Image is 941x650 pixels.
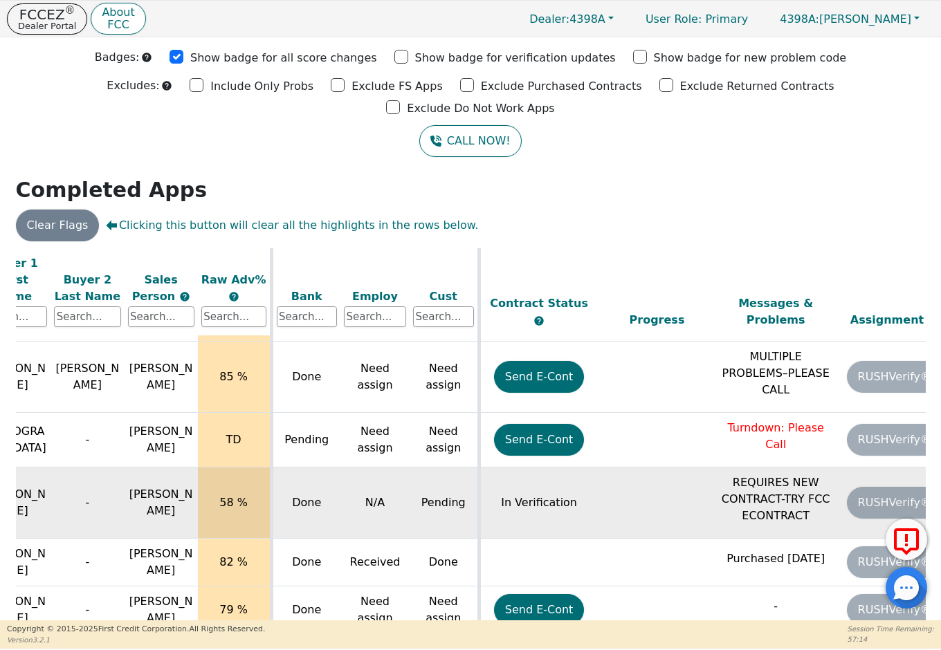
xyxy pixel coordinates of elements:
[410,413,479,467] td: Need assign
[51,342,124,413] td: [PERSON_NAME]
[680,78,834,95] p: Exclude Returned Contracts
[65,4,75,17] sup: ®
[129,362,193,391] span: [PERSON_NAME]
[780,12,911,26] span: [PERSON_NAME]
[51,539,124,586] td: -
[129,488,193,517] span: [PERSON_NAME]
[720,598,832,615] p: -
[51,413,124,467] td: -
[848,624,934,634] p: Session Time Remaining:
[128,306,194,327] input: Search...
[95,49,140,66] p: Badges:
[529,12,605,26] span: 4398A
[16,210,100,241] button: Clear Flags
[632,6,762,32] a: User Role: Primary
[219,555,248,568] span: 82 %
[494,424,585,456] button: Send E-Cont
[720,295,832,328] div: Messages & Problems
[340,586,410,634] td: Need assign
[226,433,241,446] span: TD
[271,586,340,634] td: Done
[632,6,762,32] p: Primary
[340,467,410,539] td: N/A
[720,474,832,524] p: REQUIRES NEW CONTRACT-TRY FCC ECONTRACT
[132,272,179,302] span: Sales Person
[850,313,928,326] span: Assignment
[102,7,134,18] p: About
[720,550,832,567] p: Purchased [DATE]
[886,519,927,560] button: Report Error to FCC
[529,12,569,26] span: Dealer:
[490,297,588,310] span: Contract Status
[201,272,266,286] span: Raw Adv%
[780,12,819,26] span: 4398A:
[201,306,266,327] input: Search...
[344,306,406,327] input: Search...
[646,12,702,26] span: User Role :
[601,312,713,328] div: Progress
[16,178,208,202] strong: Completed Apps
[410,342,479,413] td: Need assign
[410,586,479,634] td: Need assign
[494,361,585,393] button: Send E-Cont
[494,594,585,626] button: Send E-Cont
[7,624,265,635] p: Copyright © 2015- 2025 First Credit Corporation.
[271,413,340,467] td: Pending
[129,595,193,624] span: [PERSON_NAME]
[54,271,120,304] div: Buyer 2 Last Name
[18,21,76,30] p: Dealer Portal
[654,50,847,66] p: Show badge for new problem code
[765,8,934,30] button: 4398A:[PERSON_NAME]
[340,539,410,586] td: Received
[415,50,616,66] p: Show badge for verification updates
[54,306,120,327] input: Search...
[481,78,642,95] p: Exclude Purchased Contracts
[407,100,554,117] p: Exclude Do Not Work Apps
[515,8,628,30] button: Dealer:4398A
[51,467,124,539] td: -
[219,603,248,616] span: 79 %
[129,425,193,454] span: [PERSON_NAME]
[344,288,406,304] div: Employ
[848,634,934,644] p: 57:14
[107,77,159,94] p: Excludes:
[410,539,479,586] td: Done
[479,467,598,539] td: In Verification
[410,467,479,539] td: Pending
[277,288,338,304] div: Bank
[413,306,474,327] input: Search...
[419,125,521,157] button: CALL NOW!
[340,342,410,413] td: Need assign
[129,547,193,577] span: [PERSON_NAME]
[720,420,832,453] p: Turndown: Please Call
[189,624,265,633] span: All Rights Reserved.
[277,306,338,327] input: Search...
[271,342,340,413] td: Done
[219,496,248,509] span: 58 %
[340,413,410,467] td: Need assign
[7,635,265,645] p: Version 3.2.1
[18,8,76,21] p: FCCEZ
[219,370,248,383] span: 85 %
[51,586,124,634] td: -
[190,50,377,66] p: Show badge for all score changes
[210,78,313,95] p: Include Only Probs
[351,78,443,95] p: Exclude FS Apps
[102,19,134,30] p: FCC
[271,467,340,539] td: Done
[271,539,340,586] td: Done
[91,3,145,35] button: AboutFCC
[106,217,478,234] span: Clicking this button will clear all the highlights in the rows below.
[413,288,474,304] div: Cust
[7,3,87,35] button: FCCEZ®Dealer Portal
[720,349,832,398] p: MULTIPLE PROBLEMS–PLEASE CALL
